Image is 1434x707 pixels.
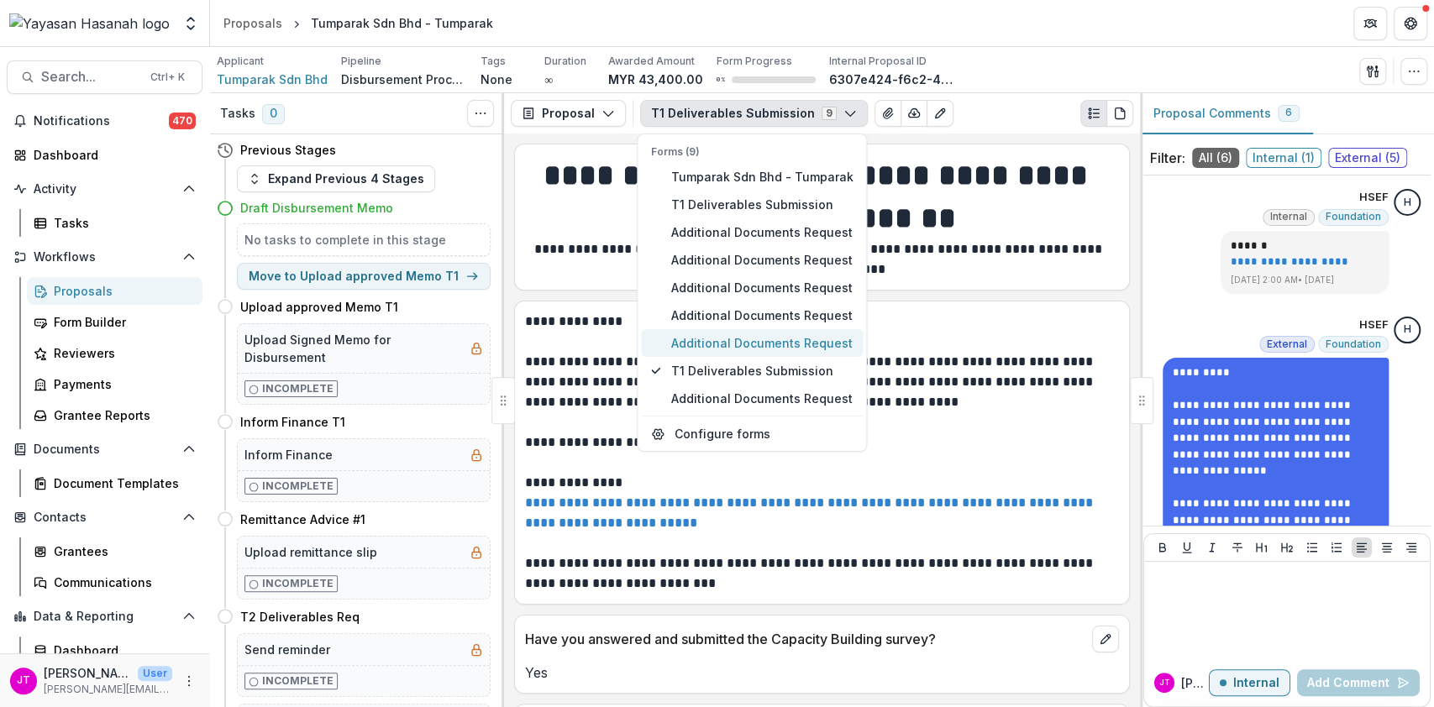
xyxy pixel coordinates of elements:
h4: T2 Deliverables Req [240,608,360,626]
div: Dashboard [54,642,189,659]
span: Foundation [1326,338,1381,350]
div: HSEF [1404,324,1411,335]
span: Additional Documents Request [670,279,853,296]
span: Data & Reporting [34,610,176,624]
h5: Inform Finance [244,446,333,463]
p: HSEF [1359,189,1389,206]
button: Open Documents [7,436,202,463]
span: 470 [169,113,196,129]
h4: Remittance Advice #1 [240,511,365,528]
button: Open entity switcher [179,7,202,40]
a: Grantees [27,537,202,565]
p: 0 % [717,74,725,86]
div: Reviewers [54,344,189,362]
span: T1 Deliverables Submission [670,196,853,213]
p: Yes [525,662,1119,683]
button: Toggle View Cancelled Tasks [467,100,494,127]
button: Bold [1153,537,1173,558]
span: Foundation [1326,211,1381,223]
button: Internal [1209,669,1290,696]
span: Internal [1270,211,1307,223]
p: [PERSON_NAME] [44,664,131,682]
h5: Upload Signed Memo for Disbursement [244,331,463,366]
span: Internal ( 1 ) [1246,148,1321,168]
span: Tumparak Sdn Bhd [217,71,328,88]
p: [PERSON_NAME][EMAIL_ADDRESS][DOMAIN_NAME] [44,682,172,697]
span: Contacts [34,511,176,525]
p: User [138,666,172,681]
a: Reviewers [27,339,202,367]
nav: breadcrumb [217,11,500,35]
button: Open Contacts [7,504,202,531]
button: Strike [1227,537,1248,558]
h4: Draft Disbursement Memo [240,199,393,217]
a: Dashboard [7,141,202,169]
span: Additional Documents Request [670,223,853,241]
p: Filter: [1150,148,1185,168]
div: HSEF [1404,197,1411,208]
a: Communications [27,568,202,596]
button: View Attached Files [875,100,901,127]
div: Proposals [54,282,189,300]
span: T1 Deliverables Submission [670,362,853,380]
p: Have you answered and submitted the Capacity Building survey? [525,629,1085,649]
div: Josselyn Tan [1159,678,1170,687]
button: Edit as form [927,100,953,127]
button: Underline [1177,537,1197,558]
p: 6307e424-f6c2-4fe5-99a3-afa8f62a1dde [829,71,955,88]
div: Josselyn Tan [17,675,30,686]
p: Forms (9) [651,144,853,160]
div: Dashboard [34,146,189,164]
p: Tags [481,54,506,69]
button: T1 Deliverables Submission9 [640,100,868,127]
button: Partners [1353,7,1387,40]
button: Open Workflows [7,244,202,270]
p: Internal Proposal ID [829,54,927,69]
div: Form Builder [54,313,189,331]
p: Incomplete [262,576,334,591]
span: Search... [41,69,140,85]
p: Awarded Amount [608,54,695,69]
span: Additional Documents Request [670,251,853,269]
p: Duration [544,54,586,69]
p: Applicant [217,54,264,69]
span: Additional Documents Request [670,334,853,352]
span: Documents [34,443,176,457]
span: All ( 6 ) [1192,148,1239,168]
h5: Send reminder [244,641,330,658]
div: Proposals [223,14,282,32]
button: Italicize [1202,537,1222,558]
button: PDF view [1106,100,1133,127]
h5: Upload remittance slip [244,543,377,561]
button: Align Center [1377,537,1397,558]
p: None [481,71,512,88]
a: Payments [27,370,202,398]
p: Incomplete [262,479,334,494]
button: Plaintext view [1080,100,1107,127]
div: Grantee Reports [54,406,189,424]
h3: Tasks [220,107,255,121]
p: MYR 43,400.00 [608,71,703,88]
p: Internal [1233,676,1279,690]
h4: Previous Stages [240,141,336,159]
a: Tasks [27,209,202,237]
button: Get Help [1394,7,1427,40]
p: Incomplete [262,673,334,689]
p: [PERSON_NAME] [1181,674,1209,692]
span: Workflows [34,250,176,264]
button: Proposal [511,100,626,127]
button: Notifications470 [7,107,202,134]
p: Incomplete [262,381,334,396]
button: Open Activity [7,175,202,202]
h4: Upload approved Memo T1 [240,298,398,316]
a: Grantee Reports [27,401,202,429]
div: Tasks [54,214,189,232]
span: Additional Documents Request [670,390,853,407]
button: Open Data & Reporting [7,603,202,630]
p: [DATE] 2:00 AM • [DATE] [1231,274,1379,286]
button: Bullet List [1302,537,1322,558]
p: Disbursement Process [341,71,467,88]
span: Activity [34,182,176,196]
button: Add Comment [1297,669,1420,696]
a: Proposals [217,11,289,35]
